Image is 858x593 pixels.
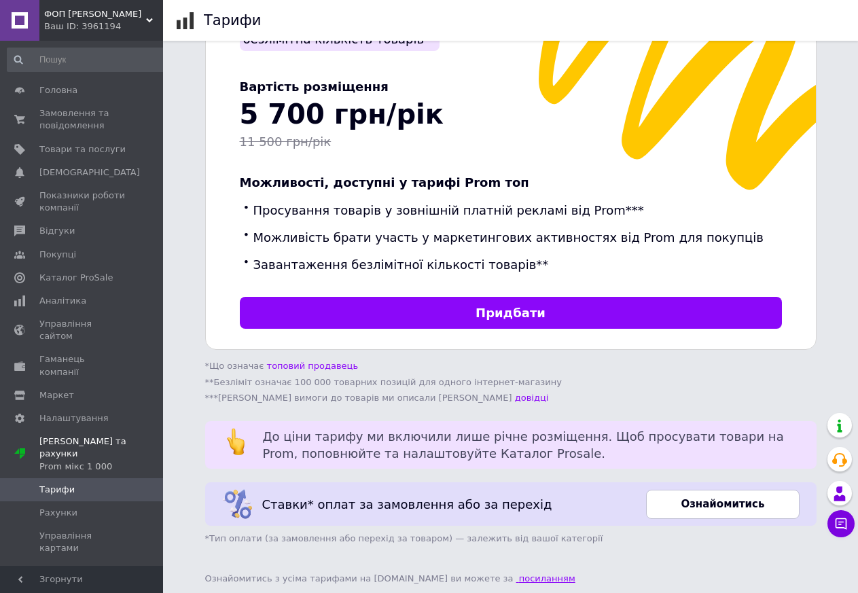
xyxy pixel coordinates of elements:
[262,497,552,511] span: Ставки* оплат за замовлення або за перехід
[39,507,77,519] span: Рахунки
[253,230,764,245] span: Можливість брати участь у маркетингових активностях від Prom для покупців
[39,530,126,554] span: Управління картами
[39,389,74,401] span: Маркет
[227,428,247,455] img: :point_up_2:
[205,393,549,403] span: ***[PERSON_NAME] вимоги до товарів ми описали [PERSON_NAME]
[253,257,549,272] span: Завантаження безлімітної кількості товарів**
[681,497,764,511] span: Ознайомитись
[44,20,163,33] div: Ваш ID: 3961194
[39,166,140,179] span: [DEMOGRAPHIC_DATA]
[39,84,77,96] span: Головна
[39,353,126,378] span: Гаманець компанії
[39,484,75,496] span: Тарифи
[264,361,358,371] a: топовий продавець
[39,225,75,237] span: Відгуки
[39,295,86,307] span: Аналітика
[39,318,126,342] span: Управління сайтом
[205,361,359,371] span: *Що означає
[516,573,575,583] a: посиланням
[240,175,529,190] span: Можливості, доступні у тарифі Prom топ
[263,429,784,461] span: До ціни тарифу ми включили лише річне розміщення. Щоб просувати товари на Prom, поповнюйте та нал...
[205,377,562,387] span: **Безліміт означає 100 000 товарних позицій для одного інтернет-магазину
[39,249,76,261] span: Покупці
[39,190,126,214] span: Показники роботи компанії
[205,573,575,583] span: Ознайомитись з усіма тарифами на [DOMAIN_NAME] ви можете за
[253,203,644,217] span: Просування товарів у зовнішній платній рекламі від Prom***
[240,98,444,130] span: 5 700 грн/рік
[39,143,126,156] span: Товари та послуги
[204,12,261,29] h1: Тарифи
[243,32,437,46] span: безлімітна кількість товарів**
[39,412,109,425] span: Налаштування
[7,48,168,72] input: Пошук
[646,490,799,519] a: Ознайомитись
[512,393,549,403] a: довідці
[39,461,163,473] div: Prom мікс 1 000
[205,533,817,545] span: *Тип оплати (за замовлення або перехід за товаром) — залежить від вашої категорії
[240,79,389,94] span: Вартість розміщення
[240,134,332,149] span: 11 500 грн/рік
[44,8,146,20] span: ФОП Рябовол О.С.
[39,435,163,473] span: [PERSON_NAME] та рахунки
[827,510,855,537] button: Чат з покупцем
[39,107,126,132] span: Замовлення та повідомлення
[39,272,113,284] span: Каталог ProSale
[222,489,252,519] img: Картинка відсотків
[240,297,782,329] a: Придбати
